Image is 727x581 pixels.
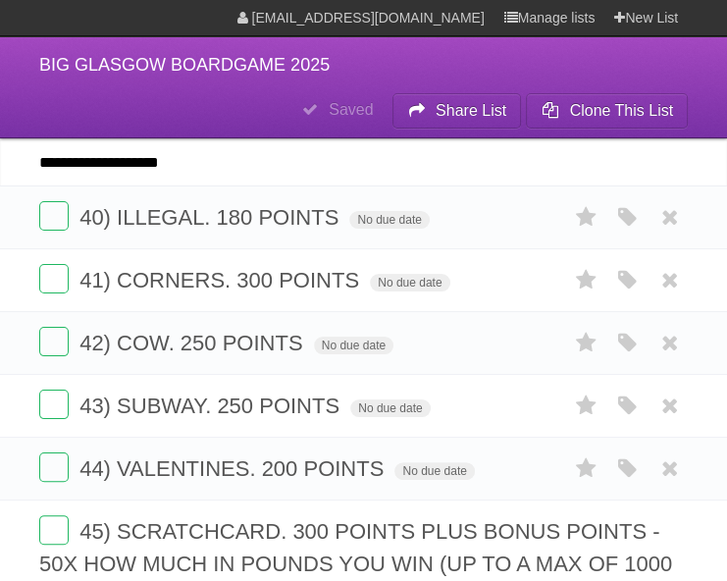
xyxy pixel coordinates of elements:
label: Star task [568,452,605,485]
span: 42) COW. 250 POINTS [79,331,307,355]
span: No due date [394,462,474,480]
span: BIG GLASGOW BOARDGAME 2025 [39,55,330,75]
span: No due date [350,399,430,417]
label: Done [39,515,69,545]
button: Clone This List [526,93,688,129]
span: No due date [314,337,393,354]
b: Saved [329,101,373,118]
b: Share List [436,102,506,119]
label: Star task [568,264,605,296]
label: Done [39,390,69,419]
span: 44) VALENTINES. 200 POINTS [79,456,389,481]
button: Share List [392,93,522,129]
label: Done [39,201,69,231]
label: Star task [568,390,605,422]
label: Done [39,264,69,293]
label: Star task [568,327,605,359]
span: 41) CORNERS. 300 POINTS [79,268,364,292]
span: 43) SUBWAY. 250 POINTS [79,394,344,418]
b: Clone This List [569,102,673,119]
label: Done [39,327,69,356]
span: No due date [349,211,429,229]
span: 40) ILLEGAL. 180 POINTS [79,205,343,230]
label: Done [39,452,69,482]
label: Star task [568,201,605,234]
span: No due date [370,274,449,291]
